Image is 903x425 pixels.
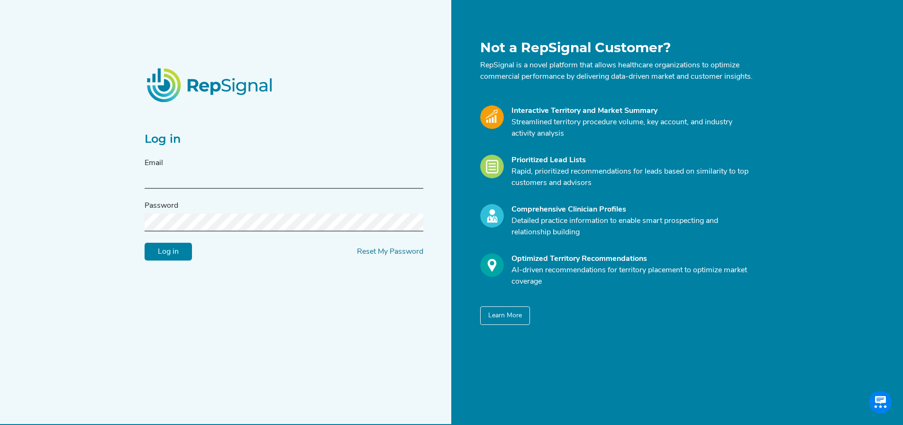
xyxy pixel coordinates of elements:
h2: Log in [145,132,423,146]
p: AI-driven recommendations for territory placement to optimize market coverage [511,265,753,287]
a: Reset My Password [357,248,423,256]
div: Optimized Territory Recommendations [511,253,753,265]
div: Interactive Territory and Market Summary [511,105,753,117]
label: Password [145,200,178,212]
h1: Not a RepSignal Customer? [480,40,753,56]
label: Email [145,157,163,169]
p: Streamlined territory procedure volume, key account, and industry activity analysis [511,117,753,139]
img: Optimize_Icon.261f85db.svg [480,253,504,277]
p: Detailed practice information to enable smart prospecting and relationship building [511,215,753,238]
img: Market_Icon.a700a4ad.svg [480,105,504,129]
div: Prioritized Lead Lists [511,155,753,166]
p: Rapid, prioritized recommendations for leads based on similarity to top customers and advisors [511,166,753,189]
img: Leads_Icon.28e8c528.svg [480,155,504,178]
img: Profile_Icon.739e2aba.svg [480,204,504,228]
div: Comprehensive Clinician Profiles [511,204,753,215]
input: Log in [145,243,192,261]
p: RepSignal is a novel platform that allows healthcare organizations to optimize commercial perform... [480,60,753,83]
button: Learn More [480,306,530,325]
img: RepSignalLogo.20539ed3.png [135,56,286,113]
